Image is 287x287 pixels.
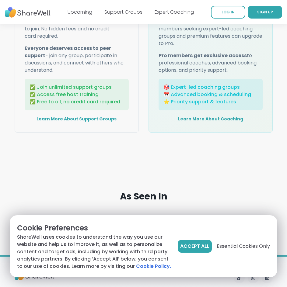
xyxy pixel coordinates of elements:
[257,9,273,15] span: SIGN UP
[5,4,51,21] img: ShareWell Nav Logo
[222,9,235,15] span: LOG IN
[159,52,263,74] p: to professional coaches, advanced booking options, and priority support.
[180,243,209,250] span: Accept All
[159,18,263,47] p: Support groups stay free for all, but members seeking expert-led coaching groups and premium feat...
[104,9,142,16] a: Support Groups
[68,9,92,16] a: Upcoming
[25,45,111,59] strong: Everyone deserves access to peer support
[163,84,258,105] p: 🎯 Expert-led coaching groups 📅 Advanced booking & scheduling ⭐ Priority support & features
[159,52,247,59] strong: Pro members get exclusive access
[12,191,275,202] h2: As Seen In
[155,9,194,16] a: Expert Coaching
[217,243,270,250] span: Essential Cookies Only
[178,116,243,122] a: Learn More About Coaching
[234,272,245,283] a: TikTok
[17,233,173,270] p: ShareWell uses cookies to understand the way you use our website and help us to improve it, as we...
[136,263,171,270] a: Cookie Policy.
[178,240,212,253] button: Accept All
[30,84,124,105] p: ✅ Join unlimited support groups ✅ Access free host training ✅ Free to all, no credit card required
[25,45,129,74] p: - join any group, participate in discussions, and connect with others who understand.
[248,6,282,19] a: SIGN UP
[262,272,273,283] a: LinkedIn
[211,6,245,19] a: LOG IN
[17,223,173,233] p: Cookie Preferences
[25,18,129,40] p: Peer support groups on ShareWell are free to join. No hidden fees and no credit card required.
[248,272,259,283] a: Instagram
[37,116,117,122] a: Learn More About Support Groups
